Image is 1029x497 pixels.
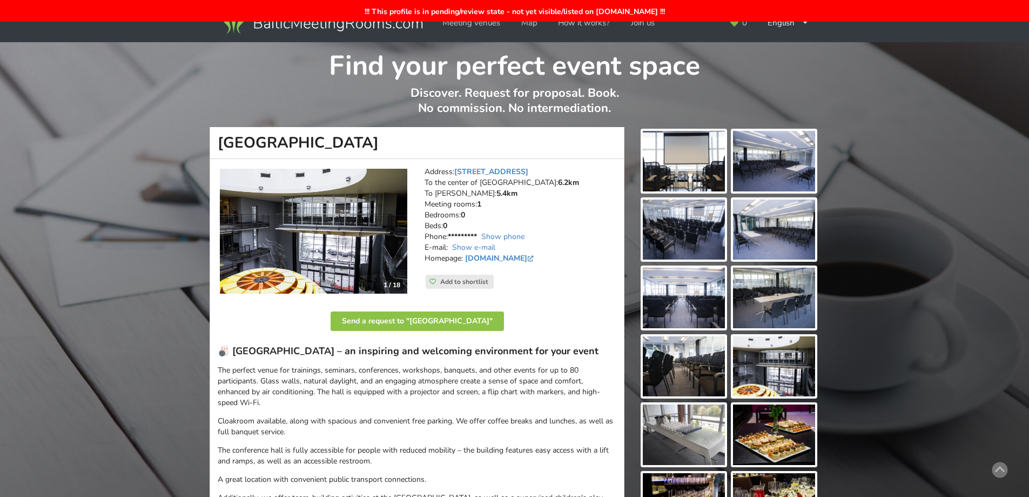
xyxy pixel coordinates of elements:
[435,12,508,34] a: Meeting venues
[733,268,815,328] img: Bolero Shopping Centre | Riga | Event place - gallery picture
[218,345,616,357] h3: 🎳 [GEOGRAPHIC_DATA] – an inspiring and welcoming environment for your event
[210,85,819,127] p: Discover. Request for proposal. Book. No commission. No intermediation.
[218,445,616,467] p: The conference hall is fully accessible for people with reduced mobility – the building features ...
[558,177,579,188] strong: 6.2km
[210,127,624,159] h1: [GEOGRAPHIC_DATA]
[514,12,545,34] a: Map
[733,336,815,397] img: Bolero Shopping Centre | Riga | Event place - gallery picture
[220,169,407,294] img: Conference room | Riga | Bolero Shopping Centre
[220,169,407,294] a: Conference room | Riga | Bolero Shopping Centre 1 / 18
[210,42,819,83] h1: Find your perfect event space
[496,188,517,198] strong: 5.4km
[440,277,488,286] span: Add to shortlist
[643,405,725,465] img: Bolero Shopping Centre | Riga | Event place - gallery picture
[377,277,407,293] div: 1 / 18
[733,200,815,260] img: Bolero Shopping Centre | Riga | Event place - gallery picture
[760,12,816,34] div: English
[481,231,524,242] a: Show phone
[550,12,617,34] a: How it works?
[218,365,616,408] p: The perfect venue for trainings, seminars, conferences, workshops, banquets, and other events for...
[477,199,481,209] strong: 1
[742,19,747,27] span: 0
[733,131,815,191] img: Bolero Shopping Centre | Riga | Event place - gallery picture
[643,268,725,328] img: Bolero Shopping Centre | Riga | Event place - gallery picture
[465,253,536,263] a: [DOMAIN_NAME]
[643,336,725,397] img: Bolero Shopping Centre | Riga | Event place - gallery picture
[733,405,815,465] img: Bolero Shopping Centre | Riga | Event place - gallery picture
[218,416,616,438] p: Cloakroom available, along with spacious and convenient free parking. We offer coffee breaks and ...
[643,200,725,260] img: Bolero Shopping Centre | Riga | Event place - gallery picture
[623,12,662,34] a: Join us
[218,474,616,485] p: A great location with convenient public transport connections.
[454,167,528,177] a: [STREET_ADDRESS]
[452,242,495,253] a: Show e-mail
[443,221,447,231] strong: 0
[461,210,465,220] strong: 0
[331,312,504,331] button: Send a request to "[GEOGRAPHIC_DATA]"
[425,167,616,275] address: Address: To the center of [GEOGRAPHIC_DATA]: To [PERSON_NAME]: Meeting rooms: Bedrooms: Beds: Pho...
[643,131,725,191] img: Bolero Shopping Centre | Riga | Event place - gallery picture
